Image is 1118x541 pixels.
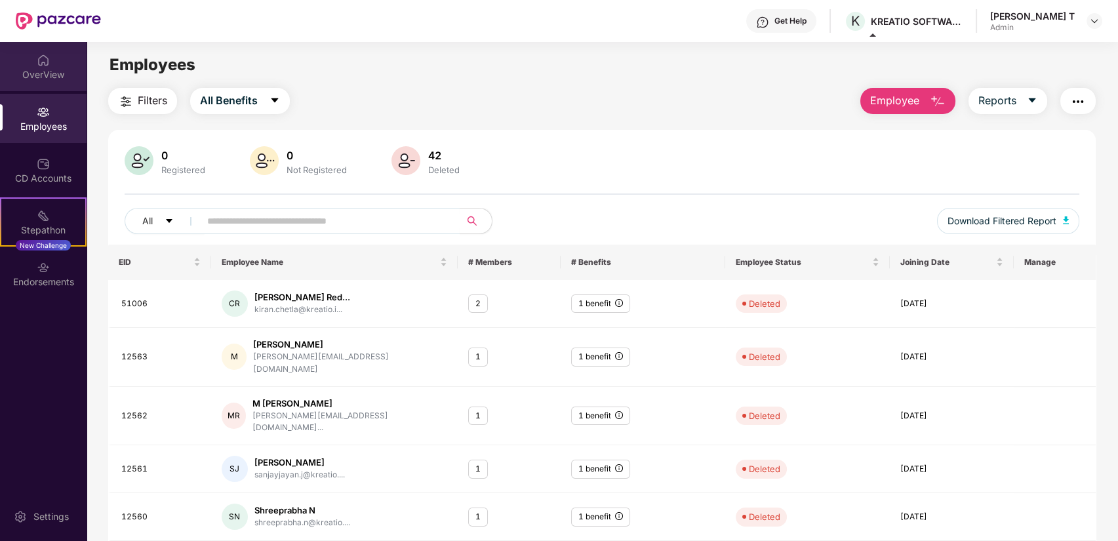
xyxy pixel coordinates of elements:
[125,208,205,234] button: Allcaret-down
[900,298,1003,310] div: [DATE]
[900,410,1003,422] div: [DATE]
[978,92,1016,109] span: Reports
[284,165,349,175] div: Not Registered
[211,245,458,280] th: Employee Name
[121,511,201,523] div: 12560
[254,304,350,316] div: kiran.chetla@kreatio.i...
[458,245,561,280] th: # Members
[284,149,349,162] div: 0
[108,88,177,114] button: Filters
[165,216,174,227] span: caret-down
[222,291,248,317] div: CR
[121,351,201,363] div: 12563
[252,410,447,435] div: [PERSON_NAME][EMAIL_ADDRESS][DOMAIN_NAME]...
[571,407,630,426] div: 1 benefit
[749,409,780,422] div: Deleted
[615,464,623,472] span: info-circle
[1027,95,1037,107] span: caret-down
[571,294,630,313] div: 1 benefit
[468,407,488,426] div: 1
[900,351,1003,363] div: [DATE]
[37,106,50,119] img: svg+xml;base64,PHN2ZyBpZD0iRW1wbG95ZWVzIiB4bWxucz0iaHR0cDovL3d3dy53My5vcmcvMjAwMC9zdmciIHdpZHRoPS...
[900,511,1003,523] div: [DATE]
[468,294,488,313] div: 2
[571,348,630,367] div: 1 benefit
[121,298,201,310] div: 51006
[990,10,1075,22] div: [PERSON_NAME] T
[254,291,350,304] div: [PERSON_NAME] Red...
[736,257,869,268] span: Employee Status
[870,92,919,109] span: Employee
[254,469,345,481] div: sanjayjayan.j@kreatio....
[142,214,153,228] span: All
[615,352,623,360] span: info-circle
[749,350,780,363] div: Deleted
[749,297,780,310] div: Deleted
[749,462,780,475] div: Deleted
[14,510,27,523] img: svg+xml;base64,PHN2ZyBpZD0iU2V0dGluZy0yMHgyMCIgeG1sbnM9Imh0dHA6Ly93d3cudzMub3JnLzIwMDAvc3ZnIiB3aW...
[16,12,101,30] img: New Pazcare Logo
[254,517,350,529] div: shreeprabha.n@kreatio....
[725,245,890,280] th: Employee Status
[30,510,73,523] div: Settings
[890,245,1013,280] th: Joining Date
[468,508,488,527] div: 1
[252,397,447,410] div: M [PERSON_NAME]
[37,157,50,170] img: svg+xml;base64,PHN2ZyBpZD0iQ0RfQWNjb3VudHMiIGRhdGEtbmFtZT0iQ0QgQWNjb3VudHMiIHhtbG5zPSJodHRwOi8vd3...
[190,88,290,114] button: All Benefitscaret-down
[871,15,963,28] div: KREATIO SOFTWARE PRIVATE LIMITED
[900,463,1003,475] div: [DATE]
[118,94,134,110] img: svg+xml;base64,PHN2ZyB4bWxucz0iaHR0cDovL3d3dy53My5vcmcvMjAwMC9zdmciIHdpZHRoPSIyNCIgaGVpZ2h0PSIyNC...
[159,149,208,162] div: 0
[121,463,201,475] div: 12561
[138,92,167,109] span: Filters
[16,240,71,250] div: New Challenge
[222,257,438,268] span: Employee Name
[571,460,630,479] div: 1 benefit
[900,257,993,268] span: Joining Date
[460,208,492,234] button: search
[391,146,420,175] img: svg+xml;base64,PHN2ZyB4bWxucz0iaHR0cDovL3d3dy53My5vcmcvMjAwMC9zdmciIHhtbG5zOnhsaW5rPSJodHRwOi8vd3...
[253,351,447,376] div: [PERSON_NAME][EMAIL_ADDRESS][DOMAIN_NAME]
[756,16,769,29] img: svg+xml;base64,PHN2ZyBpZD0iSGVscC0zMngzMiIgeG1sbnM9Imh0dHA6Ly93d3cudzMub3JnLzIwMDAvc3ZnIiB3aWR0aD...
[615,512,623,520] span: info-circle
[200,92,258,109] span: All Benefits
[1070,94,1086,110] img: svg+xml;base64,PHN2ZyB4bWxucz0iaHR0cDovL3d3dy53My5vcmcvMjAwMC9zdmciIHdpZHRoPSIyNCIgaGVpZ2h0PSIyNC...
[930,94,946,110] img: svg+xml;base64,PHN2ZyB4bWxucz0iaHR0cDovL3d3dy53My5vcmcvMjAwMC9zdmciIHhtbG5zOnhsaW5rPSJodHRwOi8vd3...
[468,348,488,367] div: 1
[1,224,85,237] div: Stepathon
[270,95,280,107] span: caret-down
[851,13,860,29] span: K
[37,54,50,67] img: svg+xml;base64,PHN2ZyBpZD0iSG9tZSIgeG1sbnM9Imh0dHA6Ly93d3cudzMub3JnLzIwMDAvc3ZnIiB3aWR0aD0iMjAiIG...
[426,165,462,175] div: Deleted
[749,510,780,523] div: Deleted
[222,504,248,530] div: SN
[222,344,247,370] div: M
[615,411,623,419] span: info-circle
[937,208,1080,234] button: Download Filtered Report
[426,149,462,162] div: 42
[253,338,447,351] div: [PERSON_NAME]
[990,22,1075,33] div: Admin
[222,456,248,482] div: SJ
[108,245,211,280] th: EID
[254,456,345,469] div: [PERSON_NAME]
[119,257,191,268] span: EID
[250,146,279,175] img: svg+xml;base64,PHN2ZyB4bWxucz0iaHR0cDovL3d3dy53My5vcmcvMjAwMC9zdmciIHhtbG5zOnhsaW5rPSJodHRwOi8vd3...
[561,245,725,280] th: # Benefits
[37,261,50,274] img: svg+xml;base64,PHN2ZyBpZD0iRW5kb3JzZW1lbnRzIiB4bWxucz0iaHR0cDovL3d3dy53My5vcmcvMjAwMC9zdmciIHdpZH...
[159,165,208,175] div: Registered
[222,403,247,429] div: MR
[860,88,955,114] button: Employee
[254,504,350,517] div: Shreeprabha N
[615,299,623,307] span: info-circle
[125,146,153,175] img: svg+xml;base64,PHN2ZyB4bWxucz0iaHR0cDovL3d3dy53My5vcmcvMjAwMC9zdmciIHhtbG5zOnhsaW5rPSJodHRwOi8vd3...
[1014,245,1096,280] th: Manage
[460,216,485,226] span: search
[1089,16,1100,26] img: svg+xml;base64,PHN2ZyBpZD0iRHJvcGRvd24tMzJ4MzIiIHhtbG5zPSJodHRwOi8vd3d3LnczLm9yZy8yMDAwL3N2ZyIgd2...
[468,460,488,479] div: 1
[1063,216,1069,224] img: svg+xml;base64,PHN2ZyB4bWxucz0iaHR0cDovL3d3dy53My5vcmcvMjAwMC9zdmciIHhtbG5zOnhsaW5rPSJodHRwOi8vd3...
[121,410,201,422] div: 12562
[774,16,807,26] div: Get Help
[948,214,1056,228] span: Download Filtered Report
